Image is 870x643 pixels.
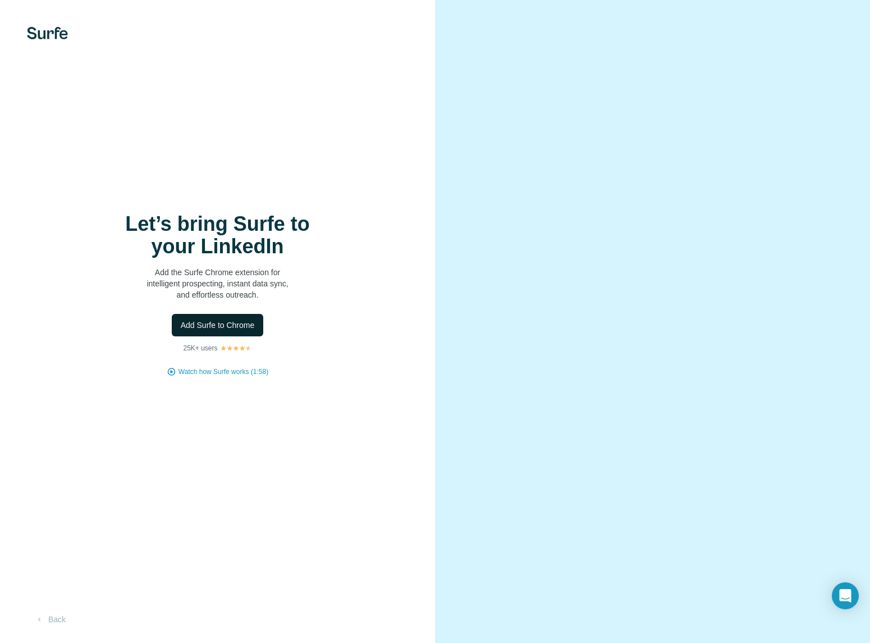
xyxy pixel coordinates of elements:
[183,343,217,353] p: 25K+ users
[27,27,68,39] img: Surfe's logo
[220,345,252,352] img: Rating Stars
[106,213,330,258] h1: Let’s bring Surfe to your LinkedIn
[27,609,74,630] button: Back
[172,314,264,336] button: Add Surfe to Chrome
[181,320,255,331] span: Add Surfe to Chrome
[178,367,268,377] button: Watch how Surfe works (1:58)
[832,582,859,609] div: Open Intercom Messenger
[106,267,330,300] p: Add the Surfe Chrome extension for intelligent prospecting, instant data sync, and effortless out...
